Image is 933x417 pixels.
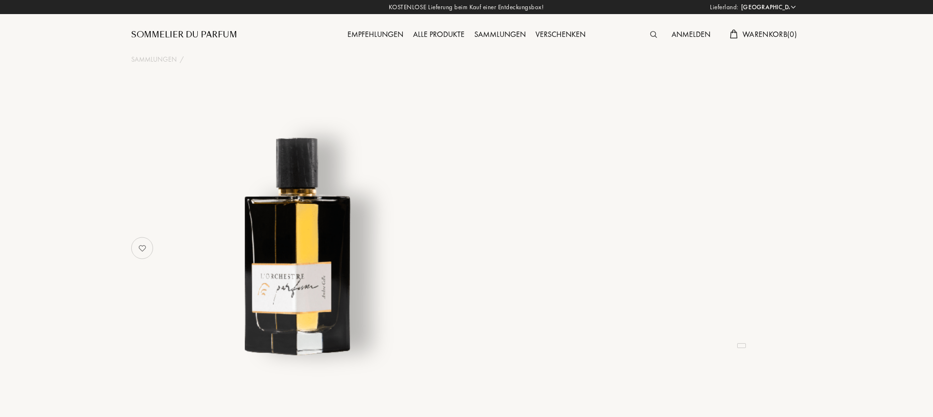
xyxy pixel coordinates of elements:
[667,29,715,41] div: Anmelden
[469,29,531,41] div: Sammlungen
[408,29,469,39] a: Alle Produkte
[408,29,469,41] div: Alle Produkte
[180,54,184,65] div: /
[131,54,177,65] a: Sammlungen
[179,123,419,364] img: undefined undefined
[343,29,408,39] a: Empfehlungen
[531,29,590,39] a: Verschenken
[133,238,152,258] img: no_like_p.png
[131,29,237,41] a: Sommelier du Parfum
[343,29,408,41] div: Empfehlungen
[743,29,797,39] span: Warenkorb ( 0 )
[730,30,738,38] img: cart.svg
[469,29,531,39] a: Sammlungen
[710,2,739,12] span: Lieferland:
[667,29,715,39] a: Anmelden
[531,29,590,41] div: Verschenken
[650,31,657,38] img: search_icn.svg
